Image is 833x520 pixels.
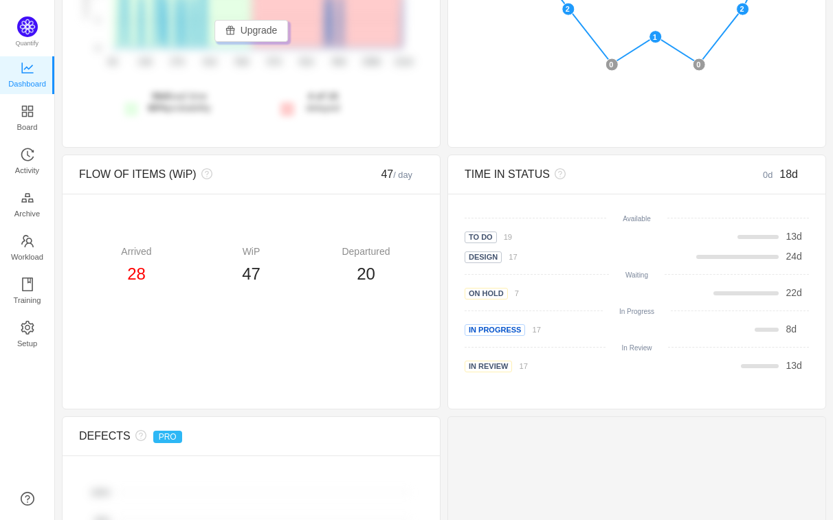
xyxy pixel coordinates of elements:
i: icon: line-chart [21,61,34,75]
a: 17 [512,360,527,371]
tspan: 41d [203,58,216,67]
tspan: 100% [91,488,110,497]
small: 17 [532,326,540,334]
i: icon: team [21,234,34,248]
span: 24 [786,251,797,262]
div: TIME IN STATUS [465,166,723,183]
div: 47 [337,166,423,183]
div: Departured [309,245,423,259]
tspan: 27d [170,58,184,67]
span: delayed [306,91,340,113]
span: On Hold [465,288,508,299]
a: 19 [497,231,512,242]
tspan: 0 [96,44,100,52]
a: Activity [21,148,34,176]
span: d [786,287,801,298]
small: Waiting [625,271,648,279]
div: Arrived [79,245,194,259]
small: In Review [622,344,652,352]
span: Workload [11,243,43,271]
tspan: 14d [138,58,152,67]
small: 17 [509,253,517,261]
a: Setup [21,321,34,349]
tspan: 67d [267,58,281,67]
small: 0d [763,170,779,180]
button: icon: giftUpgrade [214,20,289,42]
span: Setup [17,330,37,357]
span: probability [148,102,211,113]
tspan: 81d [300,58,313,67]
i: icon: book [21,278,34,291]
i: icon: setting [21,321,34,335]
span: lead time [148,91,211,113]
i: icon: question-circle [197,168,212,179]
tspan: 121d [395,58,413,67]
small: 17 [519,362,527,370]
i: icon: appstore [21,104,34,118]
span: 47 [242,264,260,283]
span: 18d [779,168,798,180]
span: Dashboard [8,70,46,98]
a: 17 [525,324,540,335]
span: Archive [14,200,40,227]
a: Dashboard [21,62,34,89]
span: Quantify [16,40,39,47]
tspan: 1 [96,16,100,25]
i: icon: history [21,148,34,161]
span: To Do [465,231,497,243]
small: 7 [515,289,519,297]
span: Activity [15,157,39,184]
div: DEFECTS [79,428,337,444]
small: In Progress [619,308,654,315]
span: 13 [786,360,797,371]
i: icon: gold [21,191,34,205]
a: Archive [21,192,34,219]
a: 7 [508,287,519,298]
a: Workload [21,235,34,262]
i: icon: question-circle [131,430,146,441]
div: WiP [194,245,309,259]
span: In Review [465,361,512,372]
tspan: 108d [362,58,381,67]
small: 19 [504,233,512,241]
span: d [786,324,797,335]
span: 8 [786,324,791,335]
span: PRO [153,431,182,443]
a: icon: question-circle [21,492,34,506]
span: Design [465,251,502,263]
span: d [786,251,801,262]
tspan: 54d [235,58,249,67]
a: Board [21,105,34,133]
a: Training [21,278,34,306]
span: Board [17,113,38,141]
strong: 4 of 15 [308,91,338,102]
tspan: 94d [332,58,346,67]
small: / day [393,170,412,180]
span: 20 [357,264,375,283]
strong: 80% [148,102,167,113]
span: Training [13,286,41,314]
a: 17 [502,251,517,262]
div: FLOW OF ITEMS (WiP) [79,166,337,183]
img: Quantify [17,16,38,37]
span: d [786,231,801,242]
strong: 58d [152,91,168,102]
tspan: 0d [108,58,117,67]
span: 22 [786,287,797,298]
span: d [786,360,801,371]
span: In Progress [465,324,525,336]
small: Available [623,215,650,223]
span: 28 [127,264,146,283]
span: 13 [786,231,797,242]
i: icon: question-circle [550,168,566,179]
